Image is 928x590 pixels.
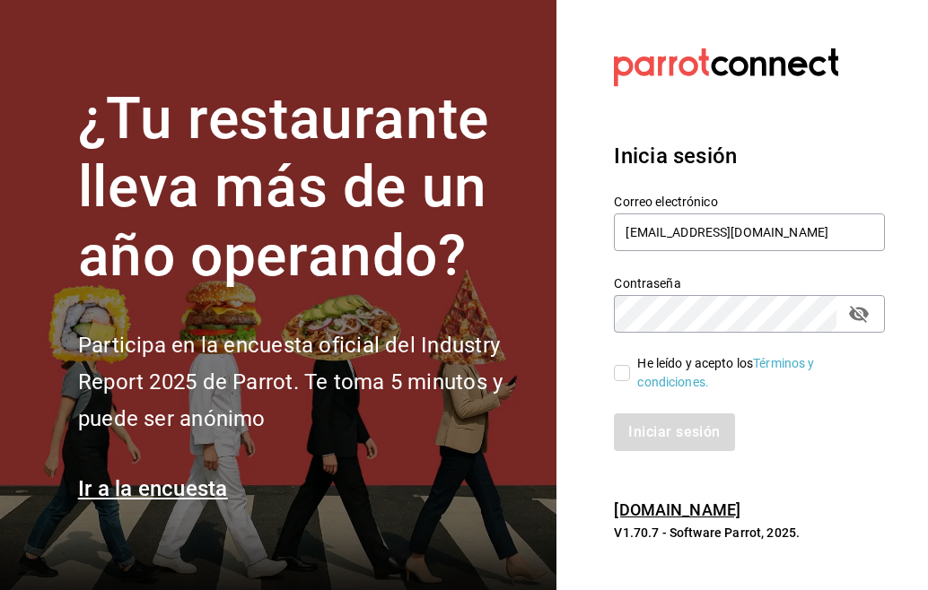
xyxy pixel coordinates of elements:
input: Ingresa tu correo electrónico [614,213,885,251]
button: Campo de contraseña [844,299,874,329]
div: He leído y acepto los [637,354,871,392]
p: V1.70.7 - Software Parrot, 2025. [614,524,885,542]
a: Términos y condiciones. [637,356,814,389]
a: [DOMAIN_NAME] [614,500,740,519]
a: Ir a la encuesta [78,476,228,501]
h2: Participa en la encuesta oficial del Industry Report 2025 de Parrot. Te toma 5 minutos y puede se... [78,327,536,437]
h3: Inicia sesión [614,140,885,172]
label: Correo electrónico [614,195,885,207]
h1: ¿Tu restaurante lleva más de un año operando? [78,85,536,291]
label: Contraseña [614,276,885,289]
